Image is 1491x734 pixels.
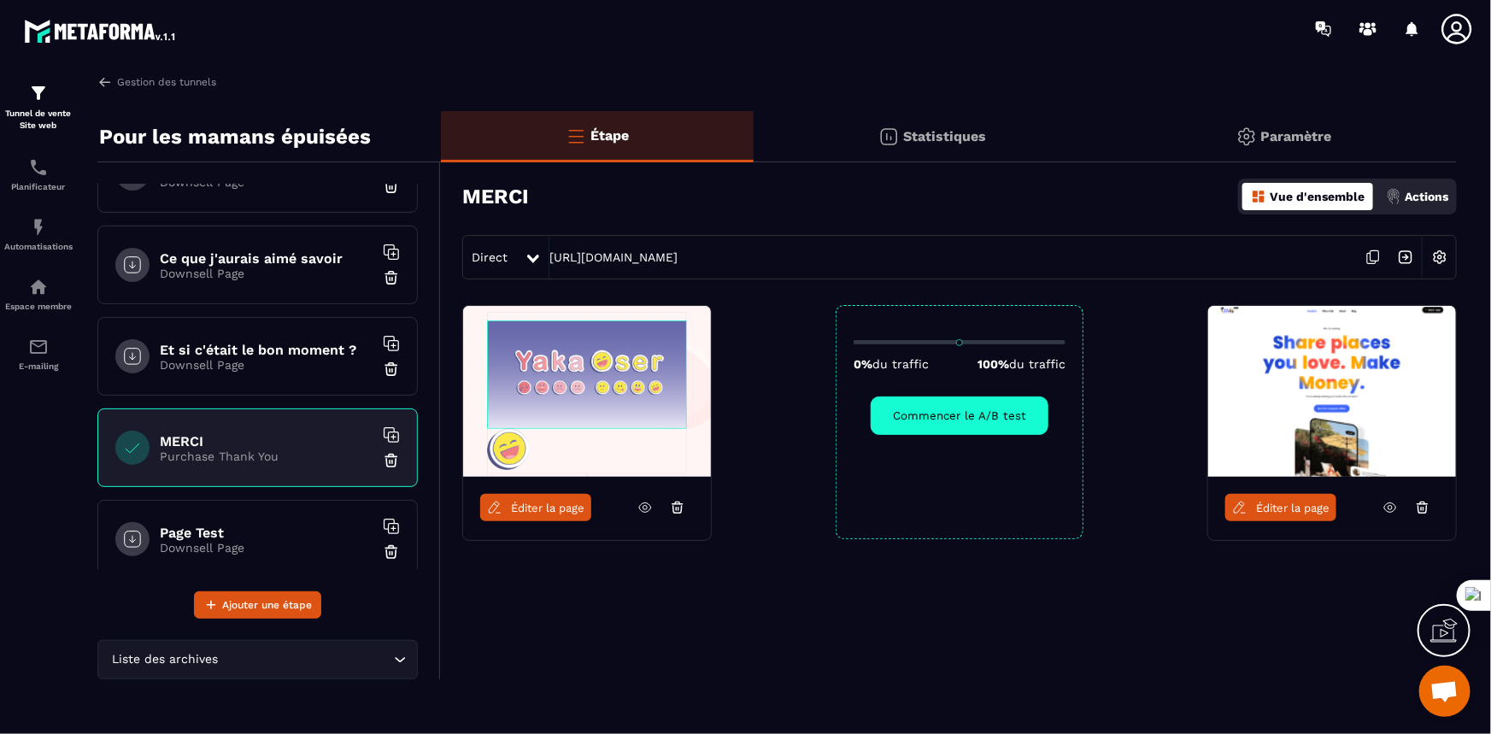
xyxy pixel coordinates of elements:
p: Downsell Page [160,175,373,189]
span: Ajouter une étape [222,596,312,614]
p: E-mailing [4,361,73,371]
a: emailemailE-mailing [4,324,73,384]
p: Purchase Thank You [160,449,373,463]
span: du traffic [1009,357,1065,371]
a: Éditer la page [480,494,591,521]
a: Éditer la page [1225,494,1336,521]
img: dashboard-orange.40269519.svg [1251,189,1266,204]
p: Downsell Page [160,541,373,555]
img: trash [383,178,400,195]
img: formation [28,83,49,103]
img: scheduler [28,157,49,178]
h6: Ce que j'aurais aimé savoir [160,250,373,267]
p: Downsell Page [160,358,373,372]
span: Direct [472,250,508,264]
p: 0% [854,357,929,371]
p: Automatisations [4,242,73,251]
p: Statistiques [903,128,986,144]
a: schedulerschedulerPlanificateur [4,144,73,204]
img: automations [28,217,49,238]
img: image [463,306,711,477]
img: bars-o.4a397970.svg [566,126,586,146]
img: setting-w.858f3a88.svg [1423,241,1456,273]
a: formationformationTunnel de vente Site web [4,70,73,144]
img: stats.20deebd0.svg [878,126,899,147]
img: automations [28,277,49,297]
img: email [28,337,49,357]
input: Search for option [222,650,390,669]
p: Tunnel de vente Site web [4,108,73,132]
h6: MERCI [160,433,373,449]
p: Vue d'ensemble [1270,190,1365,203]
img: trash [383,361,400,378]
img: setting-gr.5f69749f.svg [1236,126,1257,147]
a: [URL][DOMAIN_NAME] [549,250,678,264]
p: Espace membre [4,302,73,311]
a: automationsautomationsEspace membre [4,264,73,324]
button: Commencer le A/B test [871,396,1048,435]
h6: Et si c'était le bon moment ? [160,342,373,358]
a: Ouvrir le chat [1419,666,1470,717]
img: actions.d6e523a2.png [1386,189,1401,204]
p: Actions [1405,190,1448,203]
img: arrow-next.bcc2205e.svg [1389,241,1422,273]
p: Étape [590,127,629,144]
p: Downsell Page [160,267,373,280]
p: Planificateur [4,182,73,191]
img: trash [383,452,400,469]
span: Éditer la page [511,502,584,514]
p: Paramètre [1261,128,1332,144]
span: Liste des archives [109,650,222,669]
p: Pour les mamans épuisées [99,120,371,154]
a: automationsautomationsAutomatisations [4,204,73,264]
h6: Page Test [160,525,373,541]
a: Gestion des tunnels [97,74,216,90]
button: Ajouter une étape [194,591,321,619]
img: logo [24,15,178,46]
h3: MERCI [462,185,529,208]
img: image [1208,306,1456,477]
p: 100% [977,357,1065,371]
img: arrow [97,74,113,90]
div: Search for option [97,640,418,679]
span: Éditer la page [1256,502,1330,514]
img: trash [383,269,400,286]
img: trash [383,543,400,561]
span: du traffic [872,357,929,371]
